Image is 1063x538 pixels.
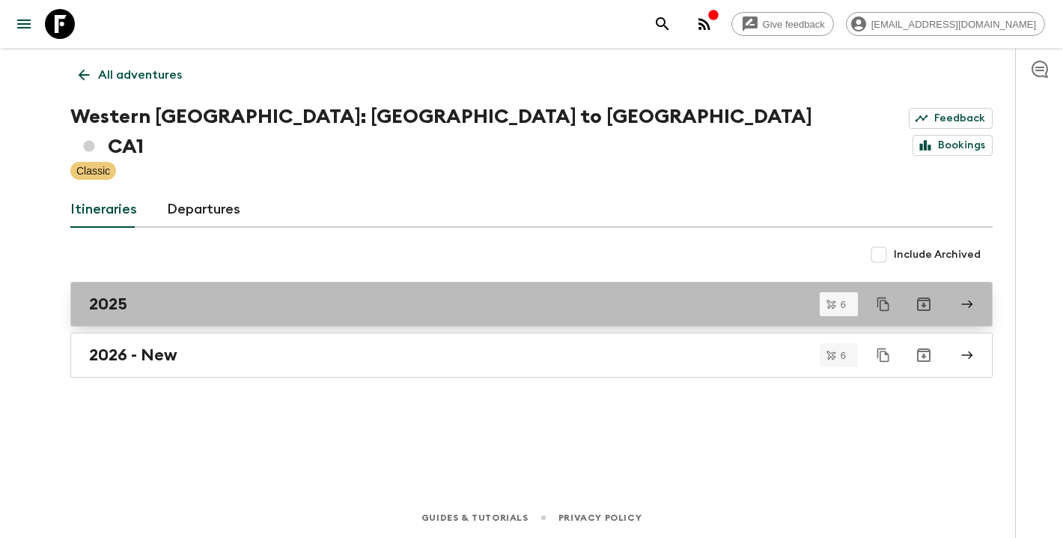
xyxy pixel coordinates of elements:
[894,247,981,262] span: Include Archived
[909,289,939,319] button: Archive
[832,300,855,309] span: 6
[89,294,127,314] h2: 2025
[70,282,993,327] a: 2025
[70,102,823,162] h1: Western [GEOGRAPHIC_DATA]: [GEOGRAPHIC_DATA] to [GEOGRAPHIC_DATA] CA1
[909,108,993,129] a: Feedback
[70,333,993,378] a: 2026 - New
[421,510,529,526] a: Guides & Tutorials
[909,340,939,370] button: Archive
[558,510,642,526] a: Privacy Policy
[913,135,993,156] a: Bookings
[870,291,897,318] button: Duplicate
[846,12,1045,36] div: [EMAIL_ADDRESS][DOMAIN_NAME]
[70,192,137,228] a: Itineraries
[648,9,677,39] button: search adventures
[731,12,834,36] a: Give feedback
[76,163,110,178] p: Classic
[89,345,177,365] h2: 2026 - New
[832,351,855,360] span: 6
[870,342,897,369] button: Duplicate
[167,192,240,228] a: Departures
[98,66,182,84] p: All adventures
[9,9,39,39] button: menu
[70,60,190,90] a: All adventures
[863,19,1044,30] span: [EMAIL_ADDRESS][DOMAIN_NAME]
[755,19,833,30] span: Give feedback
